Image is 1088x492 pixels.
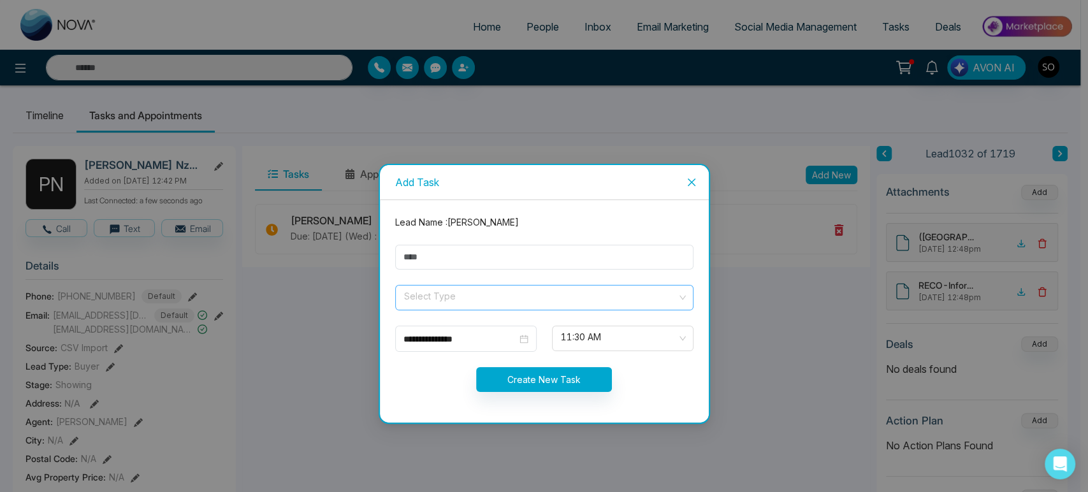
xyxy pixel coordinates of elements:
[395,175,693,189] div: Add Task
[388,215,701,229] div: Lead Name : [PERSON_NAME]
[674,165,709,199] button: Close
[1045,449,1075,479] div: Open Intercom Messenger
[686,177,697,187] span: close
[561,328,685,349] span: 11:30 AM
[476,367,612,392] button: Create New Task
